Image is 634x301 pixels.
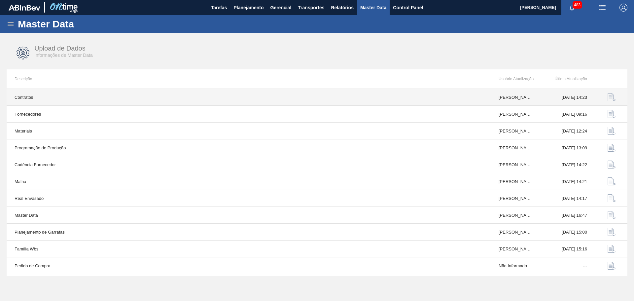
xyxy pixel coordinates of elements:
[491,69,540,89] th: Usuário Atualização
[604,241,619,257] button: data-upload-icon
[540,123,595,139] td: [DATE] 12:24
[608,177,616,185] img: data-upload-icon
[608,161,616,169] img: data-upload-icon
[604,106,619,122] button: data-upload-icon
[561,3,582,12] button: Notificações
[573,1,582,9] span: 483
[540,173,595,190] td: [DATE] 14:21
[34,45,86,52] span: Upload de Dados
[491,139,540,156] td: [PERSON_NAME]
[491,156,540,173] td: [PERSON_NAME]
[608,127,616,135] img: data-upload-icon
[7,156,491,173] td: Cadência Fornecedor
[298,4,324,12] span: Transportes
[540,156,595,173] td: [DATE] 14:22
[270,4,291,12] span: Gerencial
[491,190,540,207] td: [PERSON_NAME]
[540,69,595,89] th: Última Atualização
[604,190,619,206] button: data-upload-icon
[360,4,386,12] span: Master Data
[7,257,491,274] td: Pedido de Compra
[7,190,491,207] td: Real Envasado
[393,4,423,12] span: Control Panel
[604,224,619,240] button: data-upload-icon
[211,4,227,12] span: Tarefas
[540,207,595,224] td: [DATE] 16:47
[540,190,595,207] td: [DATE] 14:17
[608,110,616,118] img: data-upload-icon
[604,89,619,105] button: data-upload-icon
[233,4,264,12] span: Planejamento
[608,211,616,219] img: data-upload-icon
[540,224,595,241] td: [DATE] 15:00
[604,258,619,274] button: data-upload-icon
[7,224,491,241] td: Planejamento de Garrafas
[491,173,540,190] td: [PERSON_NAME]
[491,207,540,224] td: [PERSON_NAME]
[604,157,619,172] button: data-upload-icon
[7,123,491,139] td: Materiais
[331,4,353,12] span: Relatórios
[540,89,595,106] td: [DATE] 14:23
[34,53,93,58] span: Informações de Master Data
[619,4,627,12] img: Logout
[18,20,135,28] h1: Master Data
[491,241,540,257] td: [PERSON_NAME] do Amaral
[608,245,616,253] img: data-upload-icon
[9,5,40,11] img: TNhmsLtSVTkK8tSr43FrP2fwEKptu5GPRR3wAAAABJRU5ErkJggg==
[604,123,619,139] button: data-upload-icon
[608,228,616,236] img: data-upload-icon
[491,106,540,123] td: [PERSON_NAME] do Amaral
[540,257,595,274] td: ---
[540,106,595,123] td: [DATE] 09:16
[491,224,540,241] td: [PERSON_NAME]
[598,4,606,12] img: userActions
[7,69,491,89] th: Descrição
[540,139,595,156] td: [DATE] 13:09
[491,89,540,106] td: [PERSON_NAME]
[7,139,491,156] td: Programação de Produção
[7,173,491,190] td: Malha
[491,257,540,274] td: Não Informado
[7,89,491,106] td: Contratos
[608,144,616,152] img: data-upload-icon
[7,207,491,224] td: Master Data
[491,123,540,139] td: [PERSON_NAME]
[540,241,595,257] td: [DATE] 15:16
[604,207,619,223] button: data-upload-icon
[608,262,616,270] img: data-upload-icon
[7,241,491,257] td: Família Wbs
[608,194,616,202] img: data-upload-icon
[604,140,619,156] button: data-upload-icon
[604,173,619,189] button: data-upload-icon
[608,93,616,101] img: data-upload-icon
[7,106,491,123] td: Fornecedores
